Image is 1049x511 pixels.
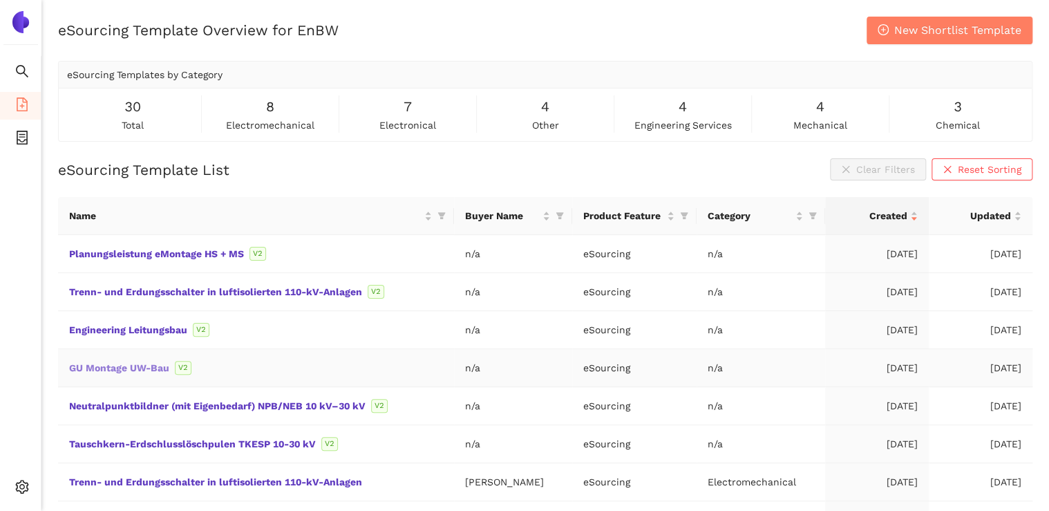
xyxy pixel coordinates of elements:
[825,235,929,273] td: [DATE]
[825,463,929,501] td: [DATE]
[321,437,338,451] span: V2
[572,235,697,273] td: eSourcing
[929,387,1032,425] td: [DATE]
[572,311,697,349] td: eSourcing
[894,21,1021,39] span: New Shortlist Template
[454,387,572,425] td: n/a
[825,311,929,349] td: [DATE]
[932,158,1032,180] button: closeReset Sorting
[677,205,691,226] span: filter
[697,273,825,311] td: n/a
[226,118,314,133] span: electromechanical
[175,361,191,375] span: V2
[435,205,448,226] span: filter
[15,475,29,503] span: setting
[825,425,929,463] td: [DATE]
[193,323,209,337] span: V2
[697,311,825,349] td: n/a
[454,273,572,311] td: n/a
[572,425,697,463] td: eSourcing
[266,96,274,118] span: 8
[929,425,1032,463] td: [DATE]
[532,118,559,133] span: other
[10,11,32,33] img: Logo
[122,118,144,133] span: total
[572,197,697,235] th: this column's title is Product Feature,this column is sortable
[825,349,929,387] td: [DATE]
[541,96,549,118] span: 4
[69,208,422,223] span: Name
[368,285,384,299] span: V2
[929,197,1032,235] th: this column's title is Updated,this column is sortable
[836,208,907,223] span: Created
[249,247,266,261] span: V2
[454,463,572,501] td: [PERSON_NAME]
[697,387,825,425] td: n/a
[878,24,889,37] span: plus-circle
[830,158,926,180] button: closeClear Filters
[697,235,825,273] td: n/a
[816,96,824,118] span: 4
[15,126,29,154] span: container
[572,349,697,387] td: eSourcing
[936,118,980,133] span: chemical
[553,205,567,226] span: filter
[929,311,1032,349] td: [DATE]
[679,96,687,118] span: 4
[929,273,1032,311] td: [DATE]
[958,162,1021,177] span: Reset Sorting
[825,273,929,311] td: [DATE]
[454,349,572,387] td: n/a
[929,349,1032,387] td: [DATE]
[680,212,688,220] span: filter
[929,235,1032,273] td: [DATE]
[58,160,229,180] h2: eSourcing Template List
[15,93,29,120] span: file-add
[697,349,825,387] td: n/a
[371,399,388,413] span: V2
[58,20,339,40] h2: eSourcing Template Overview for EnBW
[572,463,697,501] td: eSourcing
[58,197,454,235] th: this column's title is Name,this column is sortable
[867,17,1032,44] button: plus-circleNew Shortlist Template
[67,69,223,80] span: eSourcing Templates by Category
[943,165,952,176] span: close
[708,208,793,223] span: Category
[697,463,825,501] td: Electromechanical
[454,425,572,463] td: n/a
[437,212,446,220] span: filter
[454,235,572,273] td: n/a
[793,118,847,133] span: mechanical
[454,311,572,349] td: n/a
[15,59,29,87] span: search
[634,118,732,133] span: engineering services
[454,197,572,235] th: this column's title is Buyer Name,this column is sortable
[465,208,540,223] span: Buyer Name
[697,197,825,235] th: this column's title is Category,this column is sortable
[697,425,825,463] td: n/a
[929,463,1032,501] td: [DATE]
[940,208,1011,223] span: Updated
[124,96,141,118] span: 30
[583,208,664,223] span: Product Feature
[572,387,697,425] td: eSourcing
[954,96,962,118] span: 3
[806,205,820,226] span: filter
[556,212,564,220] span: filter
[404,96,412,118] span: 7
[572,273,697,311] td: eSourcing
[825,387,929,425] td: [DATE]
[809,212,817,220] span: filter
[379,118,436,133] span: electronical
